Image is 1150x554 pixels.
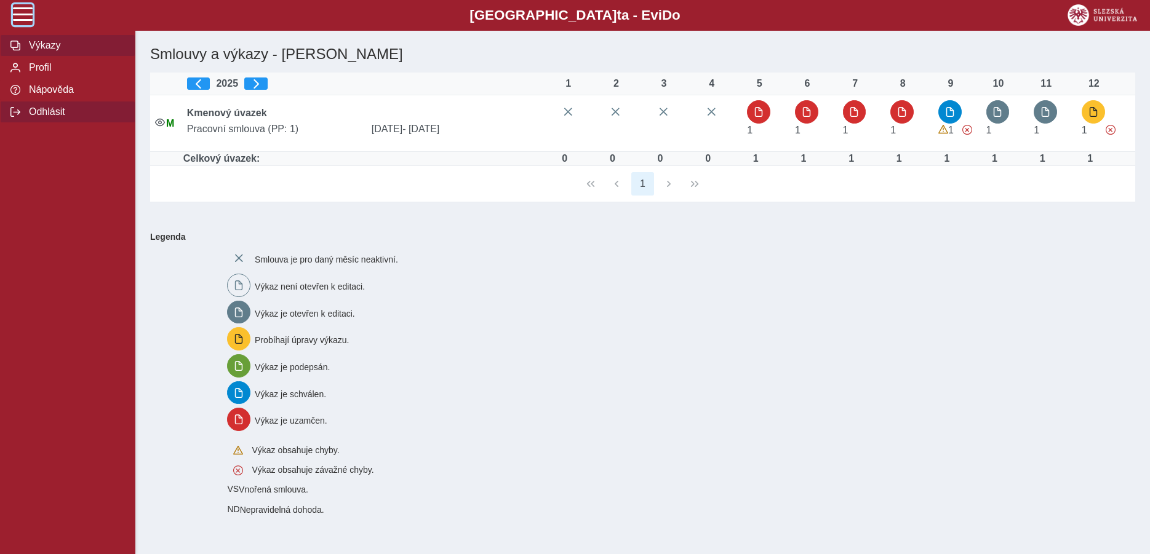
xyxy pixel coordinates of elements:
[938,125,948,135] span: Výkaz obsahuje upozornění.
[887,153,911,164] div: Úvazek : 8 h / den. 40 h / týden.
[166,118,174,129] span: Údaje souhlasí s údaji v Magionu
[631,172,655,196] button: 1
[600,153,625,164] div: Úvazek :
[890,78,915,89] div: 8
[25,62,125,73] span: Profil
[890,125,896,135] span: Úvazek : 8 h / den. 40 h / týden.
[37,7,1113,23] b: [GEOGRAPHIC_DATA] a - Evi
[843,125,849,135] span: Úvazek : 8 h / den. 40 h / týden.
[155,117,165,127] i: Smlouva je aktivní
[556,78,581,89] div: 1
[1106,125,1116,135] span: Výkaz obsahuje závažné chyby.
[962,125,972,135] span: Výkaz obsahuje závažné chyby.
[652,78,676,89] div: 3
[255,362,330,372] span: Výkaz je podepsán.
[1034,78,1058,89] div: 11
[553,153,577,164] div: Úvazek :
[839,153,864,164] div: Úvazek : 8 h / den. 40 h / týden.
[662,7,672,23] span: D
[700,78,724,89] div: 4
[747,125,753,135] span: Úvazek : 8 h / den. 40 h / týden.
[938,78,963,89] div: 9
[648,153,673,164] div: Úvazek :
[935,153,959,164] div: Úvazek : 8 h / den. 40 h / týden.
[672,7,681,23] span: o
[182,152,551,166] td: Celkový úvazek:
[227,504,239,514] span: Smlouva vnořená do kmene
[983,153,1007,164] div: Úvazek : 8 h / den. 40 h / týden.
[843,78,868,89] div: 7
[252,445,339,455] span: Výkaz obsahuje chyby.
[255,308,355,318] span: Výkaz je otevřen k editaci.
[1034,125,1039,135] span: Úvazek : 8 h / den. 40 h / týden.
[227,484,239,494] span: Smlouva vnořená do kmene
[986,78,1011,89] div: 10
[743,153,768,164] div: Úvazek : 8 h / den. 40 h / týden.
[1082,78,1106,89] div: 12
[791,153,816,164] div: Úvazek : 8 h / den. 40 h / týden.
[25,84,125,95] span: Nápověda
[1078,153,1103,164] div: Úvazek : 8 h / den. 40 h / týden.
[255,335,349,345] span: Probíhají úpravy výkazu.
[255,255,398,264] span: Smlouva je pro daný měsíc neaktivní.
[948,125,954,135] span: Úvazek : 8 h / den. 40 h / týden.
[239,485,308,494] span: Vnořená smlouva.
[986,125,992,135] span: Úvazek : 8 h / den. 40 h / týden.
[696,153,721,164] div: Úvazek :
[604,78,628,89] div: 2
[145,41,974,68] h1: Smlouvy a výkazy - [PERSON_NAME]
[25,40,125,51] span: Výkazy
[255,282,365,291] span: Výkaz není otevřen k editaci.
[25,106,125,117] span: Odhlásit
[367,124,551,135] span: [DATE]
[402,124,439,134] span: - [DATE]
[795,125,801,135] span: Úvazek : 8 h / den. 40 h / týden.
[182,124,367,135] span: Pracovní smlouva (PP: 1)
[747,78,772,89] div: 5
[187,108,267,118] b: Kmenový úvazek
[145,227,1130,247] b: Legenda
[255,416,327,425] span: Výkaz je uzamčen.
[617,7,621,23] span: t
[1030,153,1055,164] div: Úvazek : 8 h / den. 40 h / týden.
[1082,125,1087,135] span: Úvazek : 8 h / den. 40 h / týden.
[187,77,546,90] div: 2025
[240,505,324,515] span: Nepravidelná dohoda.
[1068,4,1137,26] img: logo_web_su.png
[252,465,373,475] span: Výkaz obsahuje závažné chyby.
[255,389,326,398] span: Výkaz je schválen.
[795,78,820,89] div: 6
